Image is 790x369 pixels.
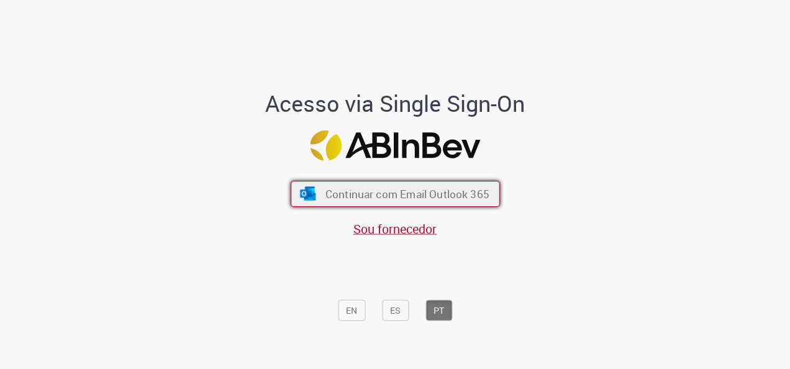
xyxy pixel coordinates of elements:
img: ícone Azure/Microsoft 360 [299,187,317,201]
span: Continuar com Email Outlook 365 [325,187,489,201]
h1: Acesso via Single Sign-On [223,91,568,116]
button: ES [382,299,409,321]
button: ícone Azure/Microsoft 360 Continuar com Email Outlook 365 [291,181,500,207]
button: EN [338,299,365,321]
button: PT [425,299,452,321]
a: Sou fornecedor [353,220,437,237]
img: Logo ABInBev [310,130,480,161]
